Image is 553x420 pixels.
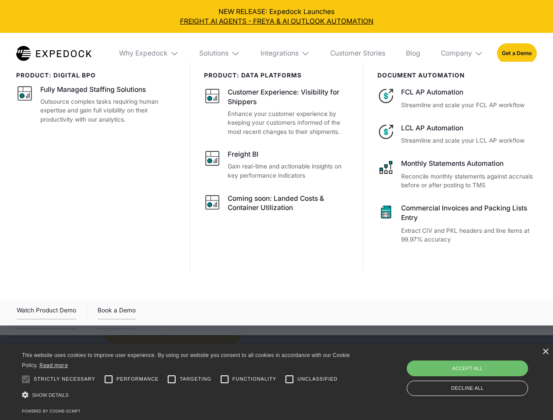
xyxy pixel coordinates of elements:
p: Streamline and scale your FCL AP workflow [401,101,536,110]
span: Unclassified [297,375,338,383]
div: Monthly Statements Automation [401,159,536,168]
span: Show details [32,392,69,398]
div: LCL AP Automation [401,123,536,133]
div: product: digital bpo [16,72,176,79]
a: Get a Demo [497,43,537,63]
div: Fully Managed Staffing Solutions [40,85,146,94]
a: Powered by cookie-script [22,409,81,413]
a: Fully Managed Staffing SolutionsOutsource complex tasks requiring human expertise and gain full v... [16,85,176,124]
span: Performance [116,375,159,383]
p: Streamline and scale your LCL AP workflow [401,136,536,145]
p: Outsource complex tasks requiring human expertise and gain full visibility on their productivity ... [40,97,176,124]
span: Targeting [180,375,211,383]
a: FREIGHT AI AGENTS - FREYA & AI OUTLOOK AUTOMATION [7,17,546,26]
div: Integrations [261,49,299,58]
div: Company [434,33,490,74]
div: Why Expedock [119,49,168,58]
div: Company [441,49,472,58]
p: Gain real-time and actionable insights on key performance indicators [228,162,349,180]
a: Book a Demo [98,305,136,319]
a: Customer Experience: Visibility for ShippersEnhance your customer experience by keeping your cust... [204,87,350,136]
a: FCL AP AutomationStreamline and scale your FCL AP workflow [377,87,537,109]
a: open lightbox [17,305,76,319]
a: Monthly Statements AutomationReconcile monthly statements against accruals before or after postin... [377,159,537,190]
span: Strictly necessary [34,375,95,383]
a: Blog [399,33,427,74]
div: Customer Experience: Visibility for Shippers [228,87,349,107]
p: Reconcile monthly statements against accruals before or after posting to TMS [401,172,536,190]
p: Enhance your customer experience by keeping your customers informed of the most recent changes to... [228,109,349,136]
div: Solutions [193,33,247,74]
div: Coming soon: Landed Costs & Container Utilization [228,194,349,213]
a: Customer Stories [323,33,392,74]
a: Commercial Invoices and Packing Lists EntryExtract CIV and PKL headers and line items at 99.97% a... [377,203,537,244]
div: Integrations [254,33,317,74]
a: Read more [39,362,68,368]
div: Watch Product Demo [17,305,76,319]
a: Freight BIGain real-time and actionable insights on key performance indicators [204,150,350,180]
div: NEW RELEASE: Expedock Launches [7,7,546,26]
div: Why Expedock [112,33,186,74]
div: Show details [22,389,353,401]
iframe: Chat Widget [407,325,553,420]
div: Freight BI [228,150,258,159]
a: Coming soon: Landed Costs & Container Utilization [204,194,350,216]
span: Functionality [232,375,276,383]
a: LCL AP AutomationStreamline and scale your LCL AP workflow [377,123,537,145]
div: PRODUCT: data platforms [204,72,350,79]
div: Commercial Invoices and Packing Lists Entry [401,203,536,223]
div: FCL AP Automation [401,87,536,97]
span: This website uses cookies to improve user experience. By using our website you consent to all coo... [22,352,350,368]
div: document automation [377,72,537,79]
p: Extract CIV and PKL headers and line items at 99.97% accuracy [401,226,536,244]
div: Solutions [199,49,229,58]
